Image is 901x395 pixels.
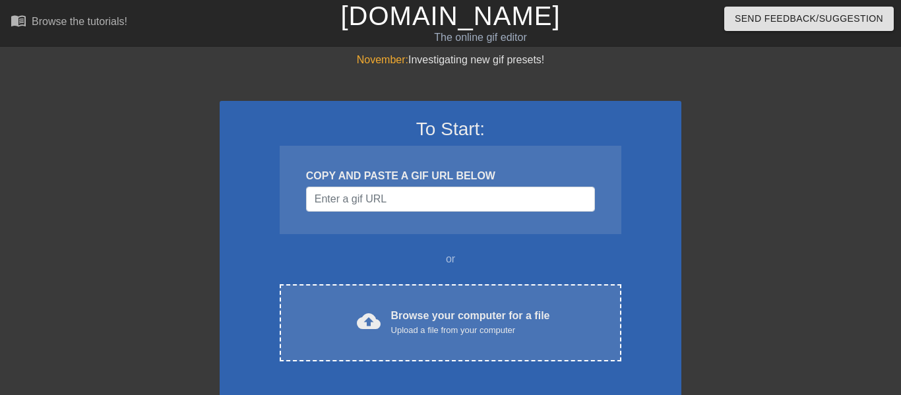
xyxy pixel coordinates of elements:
span: cloud_upload [357,309,381,333]
div: Upload a file from your computer [391,324,550,337]
span: menu_book [11,13,26,28]
span: Send Feedback/Suggestion [735,11,883,27]
div: The online gif editor [307,30,654,46]
div: COPY AND PASTE A GIF URL BELOW [306,168,595,184]
div: or [254,251,647,267]
div: Browse the tutorials! [32,16,127,27]
h3: To Start: [237,118,664,140]
a: Browse the tutorials! [11,13,127,33]
div: Browse your computer for a file [391,308,550,337]
input: Username [306,187,595,212]
a: [DOMAIN_NAME] [340,1,560,30]
button: Send Feedback/Suggestion [724,7,894,31]
div: Investigating new gif presets! [220,52,681,68]
span: November: [357,54,408,65]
